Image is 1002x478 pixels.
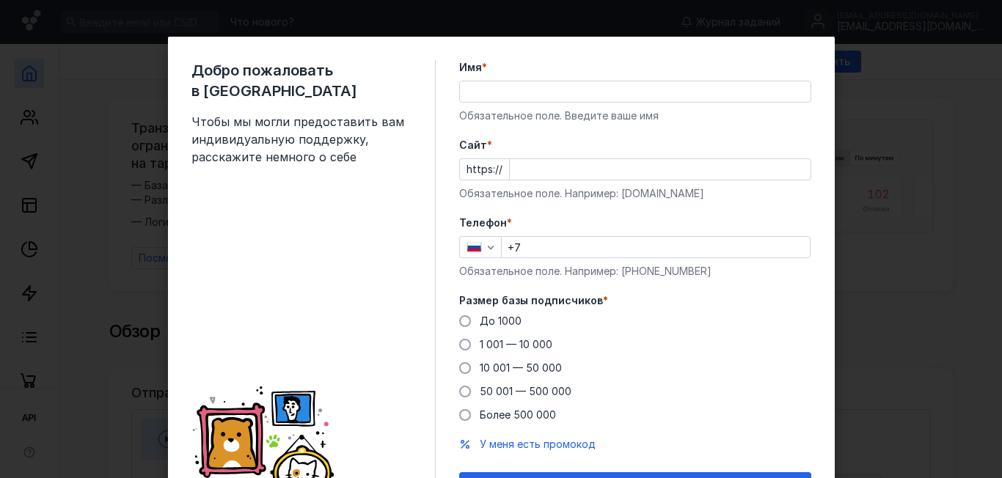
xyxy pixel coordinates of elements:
div: Обязательное поле. Например: [DOMAIN_NAME] [459,186,811,201]
div: Обязательное поле. Например: [PHONE_NUMBER] [459,264,811,279]
span: У меня есть промокод [480,438,596,450]
span: Имя [459,60,482,75]
div: Обязательное поле. Введите ваше имя [459,109,811,123]
button: У меня есть промокод [480,437,596,452]
span: Размер базы подписчиков [459,293,603,308]
span: Cайт [459,138,487,152]
span: Добро пожаловать в [GEOGRAPHIC_DATA] [191,60,412,101]
span: Более 500 000 [480,408,556,421]
span: Телефон [459,216,507,230]
span: 50 001 — 500 000 [480,385,571,397]
span: 1 001 — 10 000 [480,338,552,350]
span: До 1000 [480,315,522,327]
span: 10 001 — 50 000 [480,361,562,374]
span: Чтобы мы могли предоставить вам индивидуальную поддержку, расскажите немного о себе [191,113,412,166]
